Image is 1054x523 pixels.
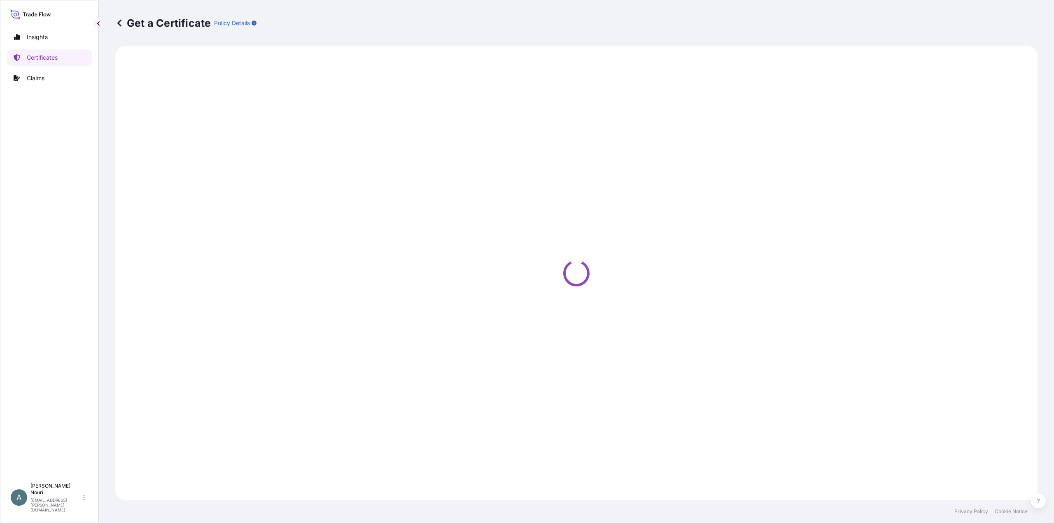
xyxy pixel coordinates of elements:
[120,51,1033,495] div: Loading
[115,16,211,30] p: Get a Certificate
[7,70,92,86] a: Claims
[30,497,82,512] p: [EMAIL_ADDRESS][PERSON_NAME][DOMAIN_NAME]
[16,493,21,502] span: A
[7,29,92,45] a: Insights
[7,49,92,66] a: Certificates
[27,53,58,62] p: Certificates
[995,508,1028,515] a: Cookie Notice
[954,508,988,515] a: Privacy Policy
[27,74,44,82] p: Claims
[214,19,250,27] p: Policy Details
[30,483,82,496] p: [PERSON_NAME] Nouri
[27,33,48,41] p: Insights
